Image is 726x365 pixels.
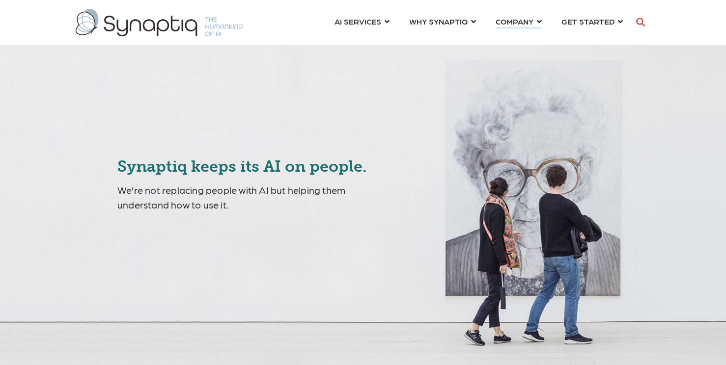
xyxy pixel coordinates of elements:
span: GET STARTED [561,15,614,28]
span: COMPANY [496,15,533,28]
span: AI SERVICES [335,15,381,28]
a: AI SERVICES [335,12,390,30]
a: COMPANY [496,12,542,30]
img: synaptiq logo-1 [76,9,243,36]
span: WHY SYNAPTIQ [409,15,468,28]
span: Synaptiq keeps its AI on people. [117,157,367,176]
a: WHY SYNAPTIQ [409,12,476,30]
p: We’re not replacing people with AI but helping them understand how to use it. [117,182,399,212]
nav: menu [325,5,633,40]
a: GET STARTED [561,12,623,30]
